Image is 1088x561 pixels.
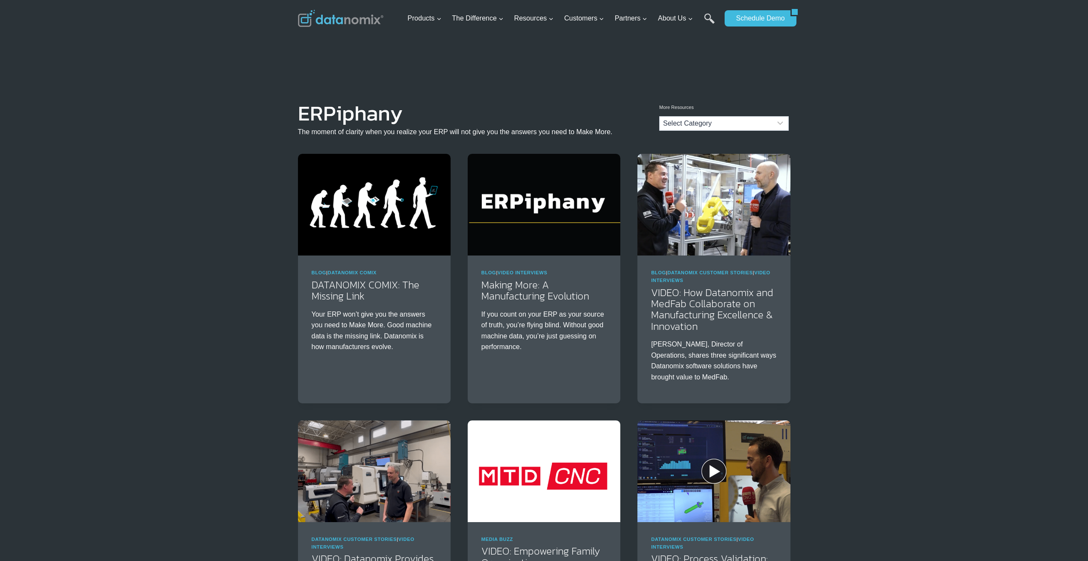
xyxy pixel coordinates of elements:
[651,537,754,549] span: |
[312,537,415,549] span: |
[725,10,790,26] a: Schedule Demo
[481,537,513,542] a: Media Buzz
[328,270,377,275] a: Datanomix Comix
[312,270,327,275] a: Blog
[704,13,715,32] a: Search
[404,5,720,32] nav: Primary Navigation
[498,270,547,275] a: Video Interviews
[658,13,693,24] span: About Us
[312,309,437,352] p: Your ERP won’t give you the answers you need to Make More. Good machine data is the missing link....
[298,10,383,27] img: Datanomix
[637,154,790,256] img: Medfab Partners on G-Code Cloud Development
[312,270,377,275] span: |
[312,537,415,549] a: Video Interviews
[615,13,647,24] span: Partners
[564,13,604,24] span: Customers
[481,277,589,303] a: Making More: A Manufacturing Evolution
[651,537,737,542] a: Datanomix Customer Stories
[468,154,620,256] img: ERPiphany - The moment you realize your ERP won’t give you the answers you need to make more.
[298,107,613,120] h1: ERPiphany
[312,277,419,303] a: DATANOMIX COMIX: The Missing Link
[312,537,397,542] a: Datanomix Customer Stories
[514,13,554,24] span: Resources
[407,13,441,24] span: Products
[481,270,496,275] a: Blog
[651,270,770,283] span: | |
[651,285,773,334] a: VIDEO: How Datanomix and MedFab Collaborate on Manufacturing Excellence & Innovation
[298,420,451,522] img: Tony Gunn talks to Rob Paine at Pazmac about Datanomix
[452,13,504,24] span: The Difference
[651,339,776,382] p: [PERSON_NAME], Director of Operations, shares three significant ways Datanomix software solutions...
[298,126,613,138] p: The moment of clarity when you realize your ERP will not give you the answers you need to Make More.
[667,270,753,275] a: Datanomix Customer Stories
[637,420,790,522] img: VIDEO: Process Validation: Production Monitoring & ERP Integration Delivers Benefits
[481,309,607,352] p: If you count on your ERP as your source of truth, you’re flying blind. Without good machine data,...
[468,420,620,522] img: MTD CNC
[298,154,451,256] img: Good Machine Data is The Missing Link. Datanomix is How You Evolve.
[481,270,547,275] span: |
[651,270,666,275] a: Blog
[651,537,754,549] a: Video Interviews
[659,104,789,112] p: More Resources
